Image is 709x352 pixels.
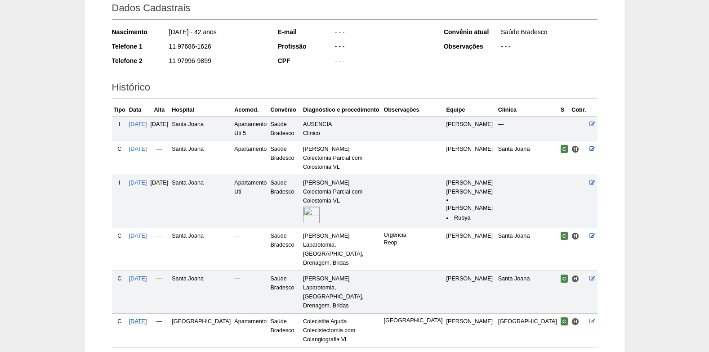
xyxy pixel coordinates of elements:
[496,104,559,117] th: Clínica
[559,104,570,117] th: S
[170,104,232,117] th: Hospital
[496,141,559,175] td: Santa Joana
[444,27,500,36] div: Convênio atual
[149,271,170,313] td: —
[170,141,232,175] td: Santa Joana
[496,271,559,313] td: Santa Joana
[571,275,579,283] span: Hospital
[561,145,568,153] span: Confirmada
[129,180,147,186] a: [DATE]
[168,42,266,53] div: 11 97686-1626
[444,42,500,51] div: Observações
[129,275,147,282] a: [DATE]
[570,104,588,117] th: Cobr.
[129,146,147,152] a: [DATE]
[561,232,568,240] span: Confirmada
[561,275,568,283] span: Confirmada
[496,228,559,271] td: Santa Joana
[170,313,232,347] td: [GEOGRAPHIC_DATA]
[268,104,301,117] th: Convênio
[496,116,559,141] td: —
[114,144,125,153] div: C
[571,145,579,153] span: Hospital
[129,318,147,325] a: [DATE]
[383,317,442,325] p: [GEOGRAPHIC_DATA]
[127,104,149,117] th: Data
[149,228,170,271] td: —
[301,175,382,228] td: [PERSON_NAME] Colectomia Parcial com Colostomia VL
[301,104,382,117] th: Diagnóstico e procedimento
[446,196,495,212] li: [PERSON_NAME]
[445,116,496,141] td: [PERSON_NAME]
[129,233,147,239] a: [DATE]
[445,141,496,175] td: [PERSON_NAME]
[114,317,125,326] div: C
[170,116,232,141] td: Santa Joana
[114,274,125,283] div: C
[232,104,268,117] th: Acomod.
[301,271,382,313] td: [PERSON_NAME] Laparotomia, [GEOGRAPHIC_DATA], Drenagem, Bridas
[382,104,444,117] th: Observações
[168,27,266,39] div: [DATE] - 42 anos
[278,27,334,36] div: E-mail
[278,42,334,51] div: Profissão
[112,56,168,65] div: Telefone 2
[445,104,496,117] th: Equipe
[496,313,559,347] td: [GEOGRAPHIC_DATA]
[149,313,170,347] td: —
[170,271,232,313] td: Santa Joana
[571,232,579,240] span: Hospital
[112,104,127,117] th: Tipo
[268,141,301,175] td: Saúde Bradesco
[114,178,125,187] div: I
[112,27,168,36] div: Nascimento
[446,187,495,196] div: [PERSON_NAME]
[149,141,170,175] td: —
[334,27,432,39] div: - - -
[496,175,559,228] td: —
[232,116,268,141] td: Apartamento Uti 5
[500,42,598,53] div: - - -
[383,231,442,247] p: Urgência Reop
[151,121,169,127] span: [DATE]
[445,228,496,271] td: [PERSON_NAME]
[445,271,496,313] td: [PERSON_NAME]
[301,141,382,175] td: [PERSON_NAME] Colectomia Parcial com Colostomia VL
[170,175,232,228] td: Santa Joana
[268,228,301,271] td: Saúde Bradesco
[151,180,169,186] span: [DATE]
[170,228,232,271] td: Santa Joana
[446,214,495,222] li: Rubya
[301,228,382,271] td: [PERSON_NAME] Laparotomia, [GEOGRAPHIC_DATA], Drenagem, Bridas
[445,313,496,347] td: [PERSON_NAME]
[268,271,301,313] td: Saúde Bradesco
[232,175,268,228] td: Apartamento Uti
[232,141,268,175] td: Apartamento
[129,121,147,127] a: [DATE]
[571,318,579,325] span: Hospital
[232,271,268,313] td: —
[500,27,598,39] div: Saúde Bradesco
[112,42,168,51] div: Telefone 1
[232,228,268,271] td: —
[561,317,568,325] span: Confirmada
[232,313,268,347] td: Apartamento
[445,175,496,228] td: [PERSON_NAME]
[268,313,301,347] td: Saúde Bradesco
[278,56,334,65] div: CPF
[114,231,125,240] div: C
[168,56,266,68] div: 11 97996-9899
[114,120,125,129] div: I
[268,175,301,228] td: Saúde Bradesco
[334,42,432,53] div: - - -
[301,313,382,347] td: Colecistite Aguda Colecistectomia com Colangiografia VL
[334,56,432,68] div: - - -
[149,104,170,117] th: Alta
[112,78,598,99] h2: Histórico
